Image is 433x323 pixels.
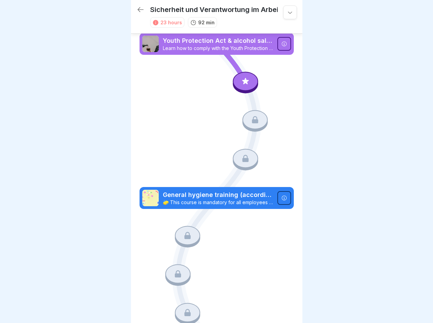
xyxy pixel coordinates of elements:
[150,5,329,14] p: Sicherheit und Verantwortung im Arbeitsalltag 🔐 BAR
[163,36,273,45] p: Youth Protection Act & alcohol sales in the catering trade 🧒🏽
[163,45,273,51] p: Learn how to comply with the Youth Protection Act when serving alcohol in the catering trade. Pro...
[160,19,182,26] div: 23 hours
[198,19,215,26] p: 92 min
[142,36,159,52] img: bjsnreeblv4kuborbv1mjrxz.png
[163,199,273,206] p: 🧽 This course is mandatory for all employees in the catering industry. Complete it straight away!
[142,190,159,206] img: keporxd7e2fe1yz451s804y5.png
[163,190,273,199] p: General hygiene training (according to LMHV §4)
